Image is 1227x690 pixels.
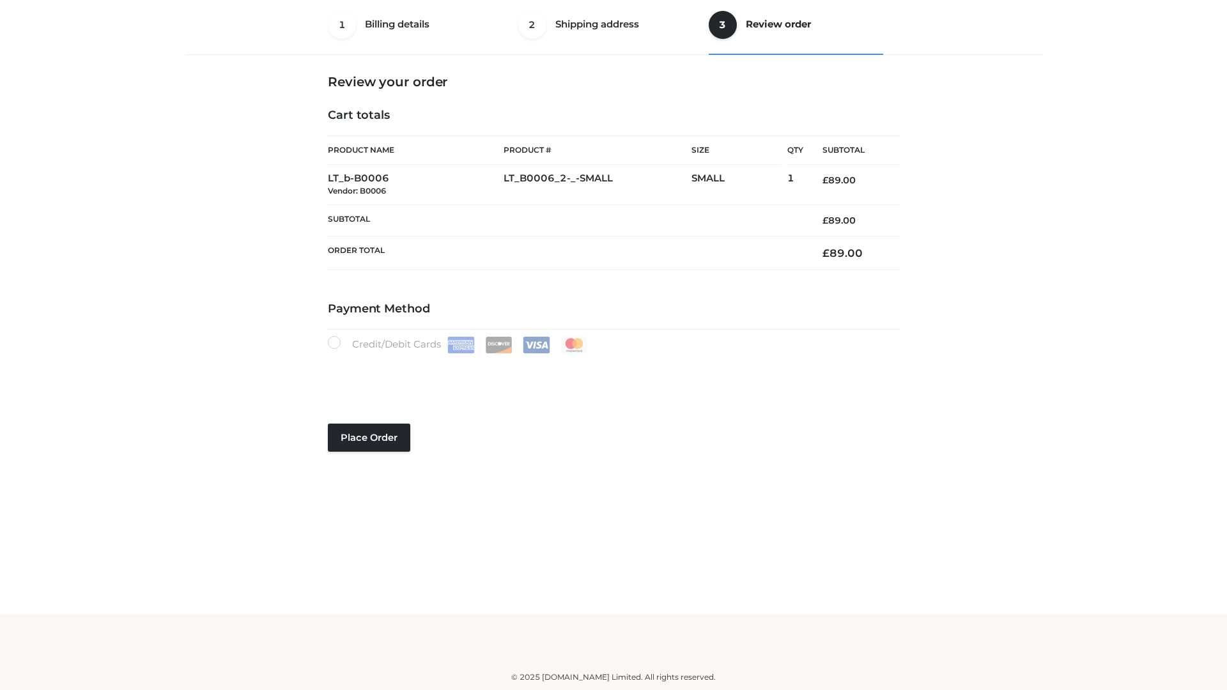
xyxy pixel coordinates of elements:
small: Vendor: B0006 [328,186,386,195]
td: LT_b-B0006 [328,165,504,205]
iframe: Secure payment input frame [325,351,897,397]
th: Subtotal [803,136,899,165]
h3: Review your order [328,74,899,89]
h4: Payment Method [328,302,899,316]
h4: Cart totals [328,109,899,123]
th: Qty [787,135,803,165]
div: © 2025 [DOMAIN_NAME] Limited. All rights reserved. [190,671,1037,684]
bdi: 89.00 [822,215,856,226]
img: Discover [485,337,513,353]
span: £ [822,174,828,186]
th: Product # [504,135,691,165]
td: SMALL [691,165,787,205]
th: Subtotal [328,204,803,236]
span: £ [822,247,830,259]
img: Mastercard [560,337,588,353]
label: Credit/Debit Cards [328,336,589,353]
img: Visa [523,337,550,353]
button: Place order [328,424,410,452]
th: Product Name [328,135,504,165]
span: £ [822,215,828,226]
bdi: 89.00 [822,247,863,259]
bdi: 89.00 [822,174,856,186]
th: Size [691,136,781,165]
td: 1 [787,165,803,205]
img: Amex [447,337,475,353]
td: LT_B0006_2-_-SMALL [504,165,691,205]
th: Order Total [328,236,803,270]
